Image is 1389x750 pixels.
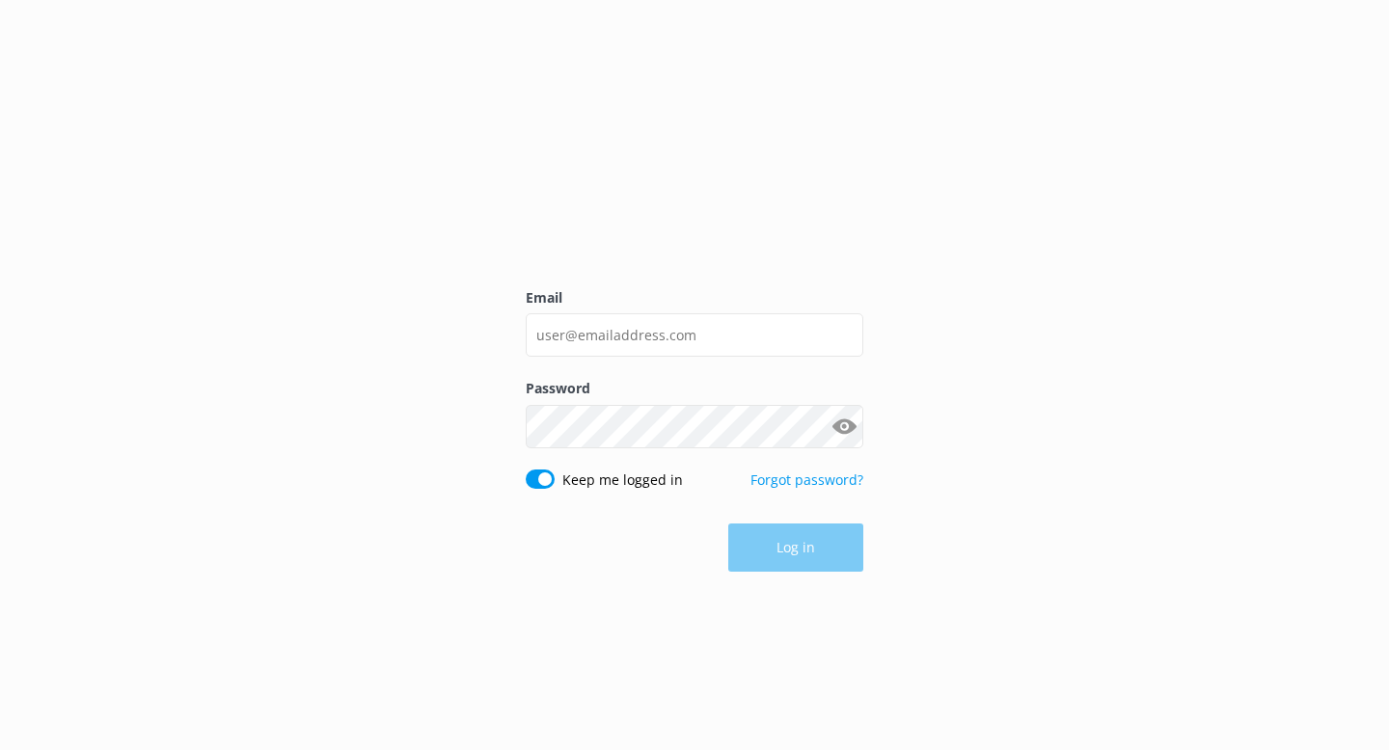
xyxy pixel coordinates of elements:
label: Email [526,287,863,308]
a: Forgot password? [750,470,863,489]
input: user@emailaddress.com [526,313,863,357]
label: Password [526,378,863,399]
button: Show password [825,407,863,445]
label: Keep me logged in [562,469,683,491]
